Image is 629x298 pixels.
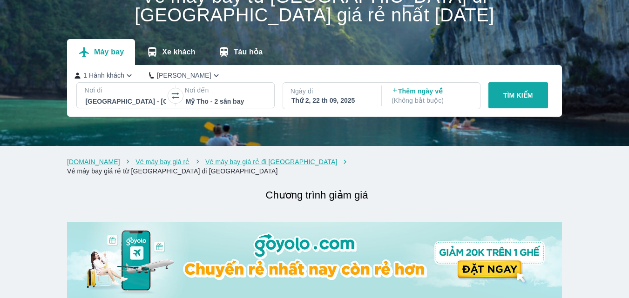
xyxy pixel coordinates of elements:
a: Vé máy bay giá rẻ [135,158,189,166]
p: [PERSON_NAME] [157,71,211,80]
p: Thêm ngày về [392,86,472,105]
p: Máy bay [94,47,124,57]
button: [PERSON_NAME] [149,71,221,80]
p: Ngày đi [291,86,372,96]
p: Tàu hỏa [234,47,263,57]
nav: breadcrumb [67,157,562,176]
div: Thứ 2, 22 th 09, 2025 [291,96,372,105]
button: TÌM KIẾM [488,82,548,108]
h2: Chương trình giảm giá [72,187,562,204]
a: [DOMAIN_NAME] [67,158,120,166]
p: ( Không bắt buộc ) [392,96,472,105]
p: Nơi đến [185,86,267,95]
p: Nơi đi [84,86,166,95]
p: Xe khách [162,47,195,57]
div: transportation tabs [67,39,274,65]
button: 1 Hành khách [74,71,134,80]
a: Vé máy bay giá rẻ từ [GEOGRAPHIC_DATA] đi [GEOGRAPHIC_DATA] [67,167,278,175]
p: 1 Hành khách [83,71,124,80]
p: TÌM KIẾM [503,91,533,100]
a: Vé máy bay giá rẻ đi [GEOGRAPHIC_DATA] [205,158,337,166]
